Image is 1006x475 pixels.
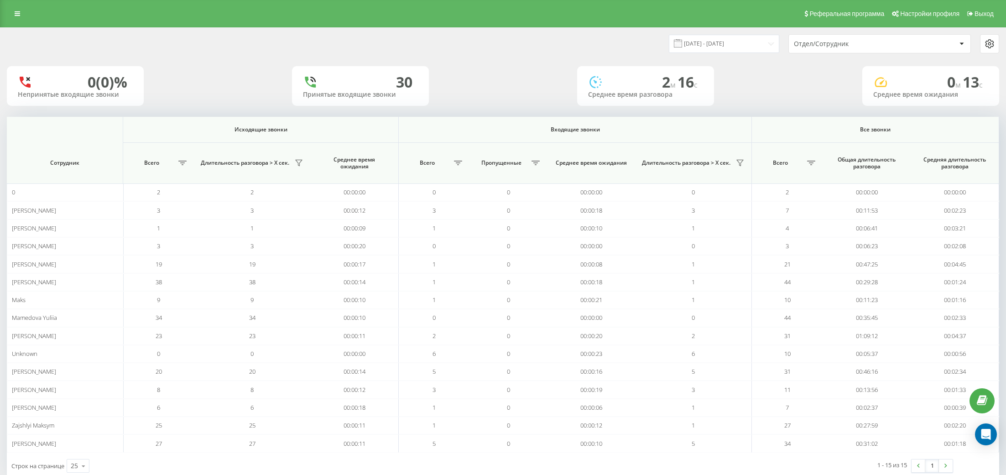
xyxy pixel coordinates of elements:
span: 0 [507,278,510,286]
td: 00:00:00 [547,183,636,201]
td: 00:00:08 [547,255,636,273]
span: 5 [433,367,436,376]
span: 19 [156,260,162,268]
span: 0 [507,367,510,376]
span: 3 [786,242,789,250]
span: 6 [157,403,160,412]
span: 3 [433,206,436,214]
td: 00:00:20 [311,237,399,255]
span: 3 [433,386,436,394]
span: 0 [692,242,695,250]
span: 31 [784,367,791,376]
span: Всего [756,159,804,167]
span: 4 [786,224,789,232]
span: Zajshlyi Maksym [12,421,54,429]
span: Строк на странице [11,462,64,470]
span: 6 [250,403,254,412]
span: 34 [249,313,255,322]
td: 00:04:37 [911,327,999,345]
span: 7 [786,403,789,412]
span: 0 [433,313,436,322]
td: 00:04:45 [911,255,999,273]
span: 1 [692,278,695,286]
div: Отдел/Сотрудник [794,40,903,48]
td: 00:00:18 [547,273,636,291]
span: 7 [786,206,789,214]
span: 0 [12,188,15,196]
td: 00:00:23 [547,345,636,363]
td: 00:00:11 [311,417,399,434]
span: 0 [507,332,510,340]
td: 00:00:00 [547,237,636,255]
span: 1 [433,260,436,268]
span: [PERSON_NAME] [12,242,56,250]
td: 00:27:59 [823,417,911,434]
span: Среднее время ожидания [556,159,627,167]
span: 21 [784,260,791,268]
div: 1 - 15 из 15 [877,460,907,470]
span: 2 [157,188,160,196]
span: [PERSON_NAME] [12,439,56,448]
span: 0 [507,421,510,429]
span: Средняя длительность разговора [919,156,990,170]
td: 00:00:17 [311,255,399,273]
span: 20 [249,367,255,376]
span: м [670,80,678,90]
span: 25 [249,421,255,429]
td: 00:02:33 [911,309,999,327]
td: 00:00:10 [311,291,399,309]
td: 00:00:11 [311,434,399,452]
td: 00:06:41 [823,219,911,237]
td: 00:00:12 [311,381,399,398]
div: Непринятые входящие звонки [18,91,133,99]
td: 00:00:00 [311,183,399,201]
span: 8 [157,386,160,394]
span: 0 [947,72,963,92]
td: 00:00:00 [547,309,636,327]
span: 0 [507,439,510,448]
td: 00:46:16 [823,363,911,381]
span: 2 [786,188,789,196]
span: 0 [157,350,160,358]
span: 1 [250,224,254,232]
span: [PERSON_NAME] [12,403,56,412]
td: 00:29:28 [823,273,911,291]
span: Mamedova Yuliia [12,313,57,322]
td: 00:00:20 [547,327,636,345]
span: 20 [156,367,162,376]
td: 00:00:00 [311,345,399,363]
span: 38 [156,278,162,286]
td: 00:00:00 [911,183,999,201]
td: 00:01:24 [911,273,999,291]
span: 27 [784,421,791,429]
div: Open Intercom Messenger [975,423,997,445]
span: 3 [250,206,254,214]
span: 0 [692,313,695,322]
td: 00:00:10 [547,434,636,452]
span: 0 [507,350,510,358]
span: 2 [662,72,678,92]
td: 00:00:18 [311,399,399,417]
span: 9 [157,296,160,304]
span: 11 [784,386,791,394]
span: 44 [784,278,791,286]
span: 44 [784,313,791,322]
td: 00:01:16 [911,291,999,309]
span: 0 [507,403,510,412]
span: 0 [507,260,510,268]
span: [PERSON_NAME] [12,332,56,340]
span: 13 [963,72,983,92]
span: 8 [250,386,254,394]
div: Среднее время ожидания [873,91,988,99]
span: 9 [250,296,254,304]
span: 3 [157,242,160,250]
td: 00:31:02 [823,434,911,452]
span: 0 [507,188,510,196]
span: Всего [403,159,451,167]
span: 38 [249,278,255,286]
span: Реферальная программа [809,10,884,17]
span: 0 [507,313,510,322]
span: 2 [433,332,436,340]
td: 00:02:34 [911,363,999,381]
td: 00:02:20 [911,417,999,434]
